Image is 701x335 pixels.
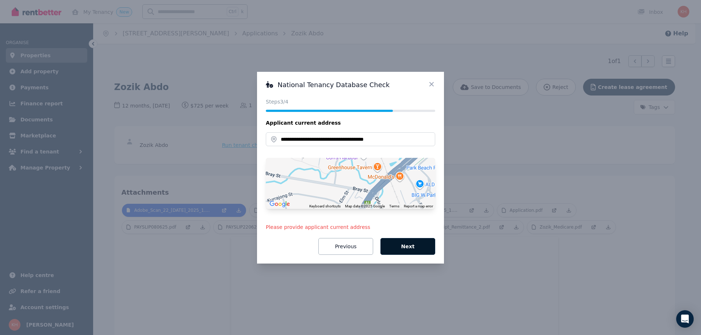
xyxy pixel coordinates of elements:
a: Report a map error [404,204,433,208]
a: Click to see this area on Google Maps [268,199,292,209]
h3: National Tenancy Database Check [266,81,435,89]
button: Previous [318,238,373,255]
span: Map data ©2025 Google [345,204,385,208]
button: Next [380,238,435,255]
div: Open Intercom Messenger [676,310,694,328]
img: Google [268,199,292,209]
button: Keyboard shortcuts [309,204,341,209]
a: Terms [389,204,399,208]
p: Steps 3 /4 [266,98,435,105]
legend: Applicant current address [266,119,435,126]
p: Please provide applicant current address [266,223,435,231]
